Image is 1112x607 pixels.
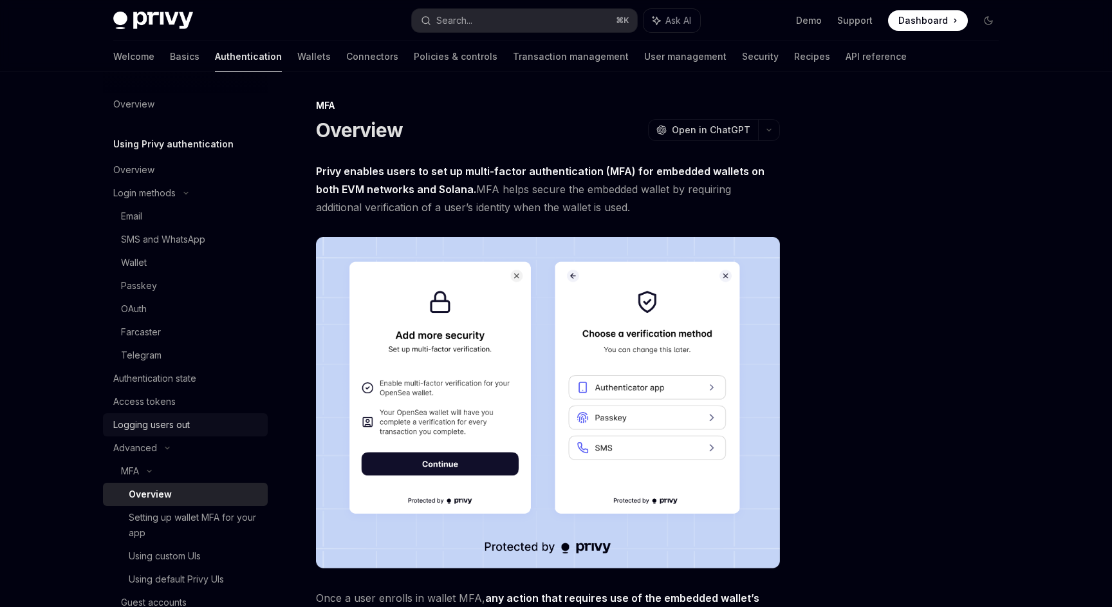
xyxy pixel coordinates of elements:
div: Wallet [121,255,147,270]
a: Using custom UIs [103,545,268,568]
div: Passkey [121,278,157,294]
a: Recipes [794,41,830,72]
div: Setting up wallet MFA for your app [129,510,260,541]
div: OAuth [121,301,147,317]
div: Search... [436,13,472,28]
a: User management [644,41,727,72]
h1: Overview [316,118,403,142]
h5: Using Privy authentication [113,136,234,152]
a: Wallet [103,251,268,274]
div: Using custom UIs [129,548,201,564]
div: Logging users out [113,417,190,433]
a: Using default Privy UIs [103,568,268,591]
a: Policies & controls [414,41,497,72]
a: Access tokens [103,390,268,413]
a: Dashboard [888,10,968,31]
a: Basics [170,41,199,72]
a: Wallets [297,41,331,72]
a: API reference [846,41,907,72]
a: Farcaster [103,321,268,344]
a: Setting up wallet MFA for your app [103,506,268,545]
a: Overview [103,483,268,506]
div: Farcaster [121,324,161,340]
div: Overview [113,162,154,178]
div: Using default Privy UIs [129,572,224,587]
span: MFA helps secure the embedded wallet by requiring additional verification of a user’s identity wh... [316,162,780,216]
div: Email [121,209,142,224]
a: Telegram [103,344,268,367]
a: Demo [796,14,822,27]
img: images/MFA.png [316,237,780,568]
a: Connectors [346,41,398,72]
a: SMS and WhatsApp [103,228,268,251]
a: Overview [103,93,268,116]
button: Open in ChatGPT [648,119,758,141]
div: Access tokens [113,394,176,409]
a: Logging users out [103,413,268,436]
a: OAuth [103,297,268,321]
span: Ask AI [665,14,691,27]
div: Advanced [113,440,157,456]
a: Passkey [103,274,268,297]
div: Overview [129,487,172,502]
span: Open in ChatGPT [672,124,750,136]
a: Email [103,205,268,228]
button: Ask AI [644,9,700,32]
div: SMS and WhatsApp [121,232,205,247]
img: dark logo [113,12,193,30]
button: Search...⌘K [412,9,637,32]
a: Authentication [215,41,282,72]
div: Authentication state [113,371,196,386]
a: Transaction management [513,41,629,72]
strong: Privy enables users to set up multi-factor authentication (MFA) for embedded wallets on both EVM ... [316,165,764,196]
span: ⌘ K [616,15,629,26]
div: MFA [121,463,139,479]
div: MFA [316,99,780,112]
button: Toggle dark mode [978,10,999,31]
a: Overview [103,158,268,182]
div: Login methods [113,185,176,201]
a: Security [742,41,779,72]
a: Authentication state [103,367,268,390]
div: Telegram [121,348,162,363]
span: Dashboard [898,14,948,27]
div: Overview [113,97,154,112]
a: Welcome [113,41,154,72]
a: Support [837,14,873,27]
